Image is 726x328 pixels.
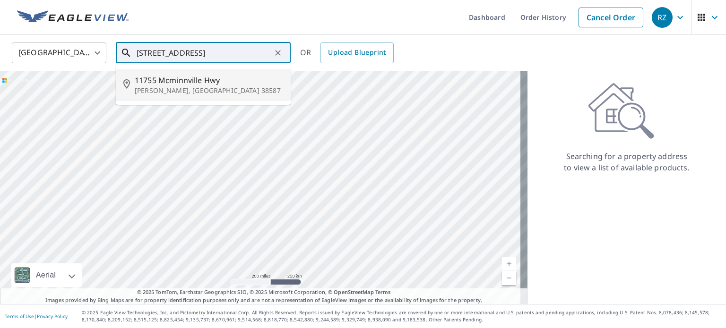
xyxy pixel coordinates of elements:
img: EV Logo [17,10,129,25]
a: OpenStreetMap [334,288,373,295]
button: Clear [271,46,285,59]
p: Searching for a property address to view a list of available products. [563,151,690,173]
p: [PERSON_NAME], [GEOGRAPHIC_DATA] 38587 [135,86,283,95]
p: | [5,313,68,319]
a: Terms of Use [5,313,34,320]
a: Cancel Order [579,8,643,27]
a: Current Level 5, Zoom In [502,257,516,271]
div: Aerial [11,263,82,287]
span: © 2025 TomTom, Earthstar Geographics SIO, © 2025 Microsoft Corporation, © [137,288,391,296]
div: OR [300,42,394,63]
span: Upload Blueprint [328,47,386,59]
div: [GEOGRAPHIC_DATA] [12,40,106,66]
input: Search by address or latitude-longitude [137,40,271,66]
div: Aerial [33,263,59,287]
a: Privacy Policy [37,313,68,320]
a: Upload Blueprint [320,42,393,63]
p: © 2025 Eagle View Technologies, Inc. and Pictometry International Corp. All Rights Reserved. Repo... [82,309,721,323]
span: 11755 Mcminnville Hwy [135,75,283,86]
a: Current Level 5, Zoom Out [502,271,516,285]
div: RZ [652,7,673,28]
a: Terms [375,288,391,295]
